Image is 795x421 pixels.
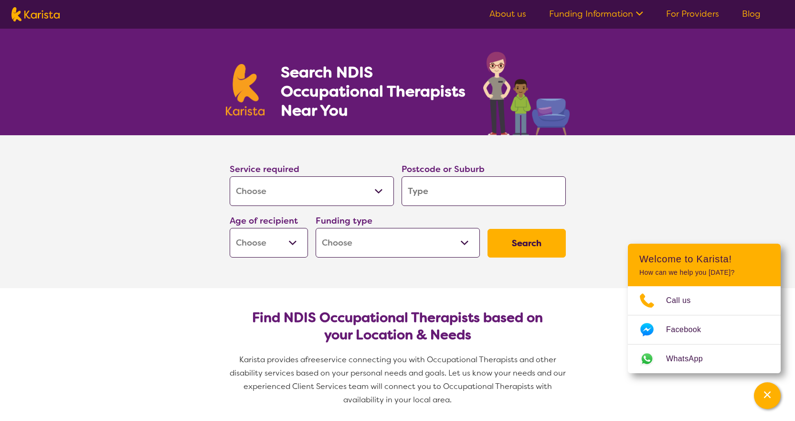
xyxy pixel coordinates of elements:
[742,8,761,20] a: Blog
[230,163,299,175] label: Service required
[549,8,643,20] a: Funding Information
[230,355,568,405] span: service connecting you with Occupational Therapists and other disability services based on your p...
[239,355,305,365] span: Karista provides a
[226,64,265,116] img: Karista logo
[639,253,769,265] h2: Welcome to Karista!
[628,286,781,373] ul: Choose channel
[402,176,566,206] input: Type
[316,215,372,227] label: Funding type
[639,269,769,277] p: How can we help you [DATE]?
[237,309,558,344] h2: Find NDIS Occupational Therapists based on your Location & Needs
[402,163,485,175] label: Postcode or Suburb
[666,8,719,20] a: For Providers
[754,382,781,409] button: Channel Menu
[281,63,466,120] h1: Search NDIS Occupational Therapists Near You
[305,355,320,365] span: free
[666,323,712,337] span: Facebook
[11,7,60,22] img: Karista logo
[488,229,566,258] button: Search
[666,352,714,366] span: WhatsApp
[628,345,781,373] a: Web link opens in a new tab.
[666,293,702,308] span: Call us
[489,8,526,20] a: About us
[483,52,570,135] img: occupational-therapy
[628,244,781,373] div: Channel Menu
[230,215,298,227] label: Age of recipient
